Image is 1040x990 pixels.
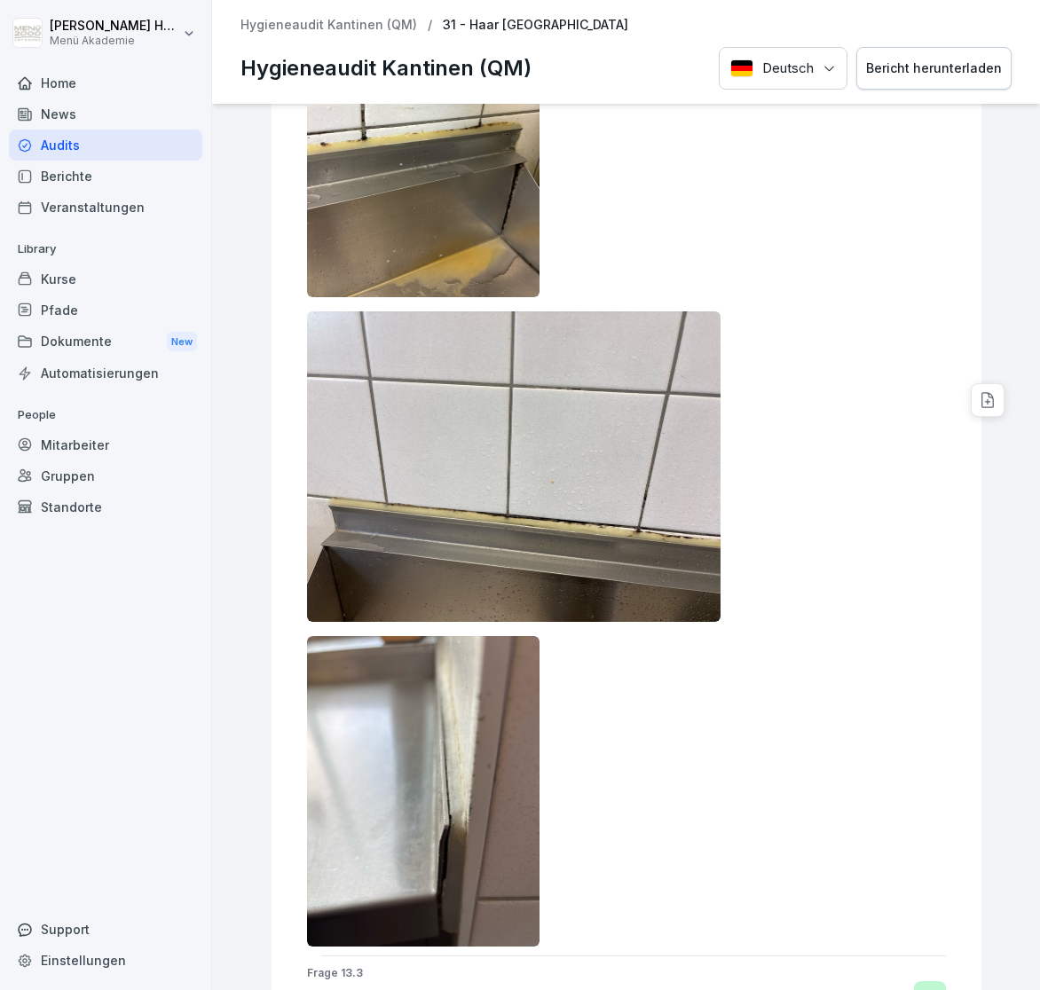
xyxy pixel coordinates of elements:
[428,18,432,33] p: /
[719,47,847,90] button: Language
[762,59,814,79] p: Deutsch
[9,491,202,522] a: Standorte
[9,357,202,389] a: Automatisierungen
[730,59,753,77] img: Deutsch
[9,295,202,326] a: Pfade
[9,130,202,161] a: Audits
[9,263,202,295] a: Kurse
[443,18,628,33] p: 31 - Haar [GEOGRAPHIC_DATA]
[307,636,540,947] img: v7bchgew631fo4w6jbaa0hi6.png
[307,311,721,622] img: u9qy0mujxm65bwzc74laavlz.png
[9,914,202,945] div: Support
[167,332,197,352] div: New
[9,326,202,358] a: DokumenteNew
[866,59,1002,78] div: Bericht herunterladen
[307,965,946,981] p: Frage 13.3
[9,326,202,358] div: Dokumente
[9,192,202,223] a: Veranstaltungen
[240,18,417,33] a: Hygieneaudit Kantinen (QM)
[240,52,532,84] p: Hygieneaudit Kantinen (QM)
[9,401,202,429] p: People
[9,429,202,460] a: Mitarbeiter
[9,460,202,491] a: Gruppen
[856,47,1012,90] button: Bericht herunterladen
[9,235,202,263] p: Library
[50,35,179,47] p: Menü Akademie
[9,67,202,98] a: Home
[9,161,202,192] a: Berichte
[50,19,179,34] p: [PERSON_NAME] Hemken
[9,945,202,976] a: Einstellungen
[9,98,202,130] a: News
